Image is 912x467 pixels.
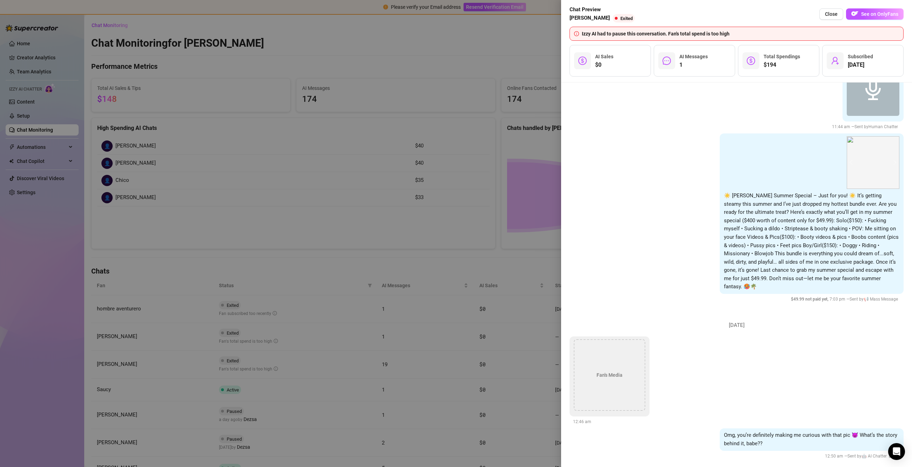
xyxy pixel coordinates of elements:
span: user-add [831,57,839,65]
span: dollar [578,57,587,65]
button: OFSee on OnlyFans [846,8,904,20]
span: $ 49.99 not paid yet , [791,297,830,302]
img: media [847,136,899,189]
span: Total Spendings [764,54,800,59]
span: message [663,57,671,65]
span: $194 [764,61,800,69]
span: [PERSON_NAME] [570,14,610,22]
span: audio [863,79,884,100]
span: ☀️ [PERSON_NAME] Summer Special – Just for you! ☀️ It’s getting steamy this summer and I’ve just ... [724,192,899,290]
span: Sent by 🤖 AI Chatter [847,454,887,459]
span: Chat Preview [570,6,638,14]
span: Subscribed [848,54,873,59]
span: dollar [747,57,755,65]
span: Sent by 📢 Mass Message [850,297,898,302]
div: Open Intercom Messenger [888,443,905,460]
span: Omg, you’re definitely making me curious with that pic 😈 What’s the story behind it, babe?? [724,432,897,447]
div: Izzy AI had to pause this conversation. Fan's total spend is too high [582,30,899,38]
span: Close [825,11,838,17]
span: AI Messages [679,54,708,59]
span: info-circle [574,31,579,36]
div: Fan's Media [574,339,645,411]
span: AI Sales [595,54,613,59]
button: prev [850,160,855,165]
button: Close [819,8,843,20]
button: next [891,160,897,165]
span: $0 [595,61,613,69]
span: Sent by Human Chatter [854,124,898,129]
span: [DATE] [848,61,873,69]
span: 11:44 am — [832,124,900,129]
img: OF [851,10,858,17]
span: Exited [620,16,633,21]
span: 12:46 am [573,419,591,424]
span: 1 [679,61,708,69]
span: See on OnlyFans [861,11,898,17]
span: 7:03 pm — [791,297,900,302]
span: 12:50 am — [825,454,900,459]
span: [DATE] [724,321,750,330]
